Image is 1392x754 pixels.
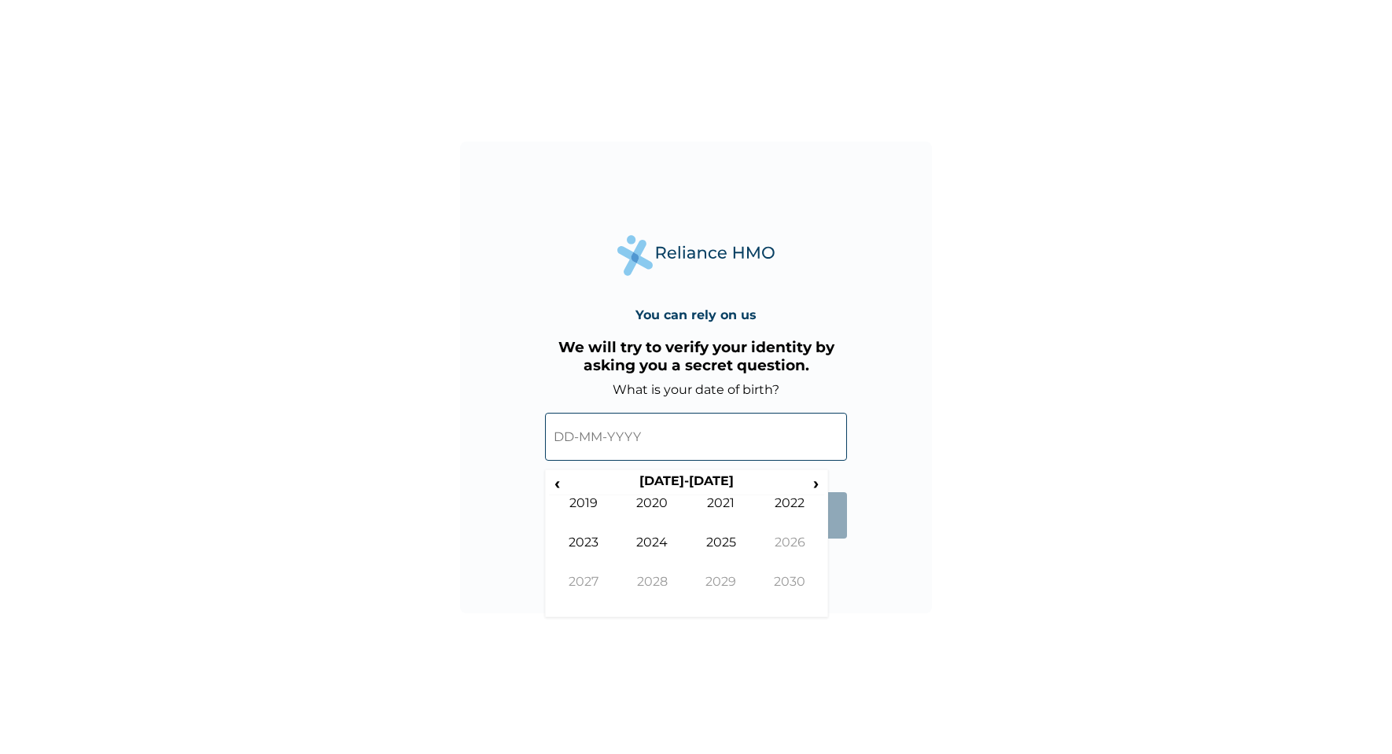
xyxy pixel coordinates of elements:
[687,574,756,613] td: 2029
[756,574,825,613] td: 2030
[549,574,618,613] td: 2027
[549,535,618,574] td: 2023
[565,473,807,495] th: [DATE]-[DATE]
[756,495,825,535] td: 2022
[549,495,618,535] td: 2019
[618,535,687,574] td: 2024
[549,473,565,493] span: ‹
[545,338,847,374] h3: We will try to verify your identity by asking you a secret question.
[687,535,756,574] td: 2025
[613,382,779,397] label: What is your date of birth?
[618,574,687,613] td: 2028
[808,473,825,493] span: ›
[756,535,825,574] td: 2026
[545,413,847,461] input: DD-MM-YYYY
[687,495,756,535] td: 2021
[617,235,775,275] img: Reliance Health's Logo
[618,495,687,535] td: 2020
[635,307,757,322] h4: You can rely on us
